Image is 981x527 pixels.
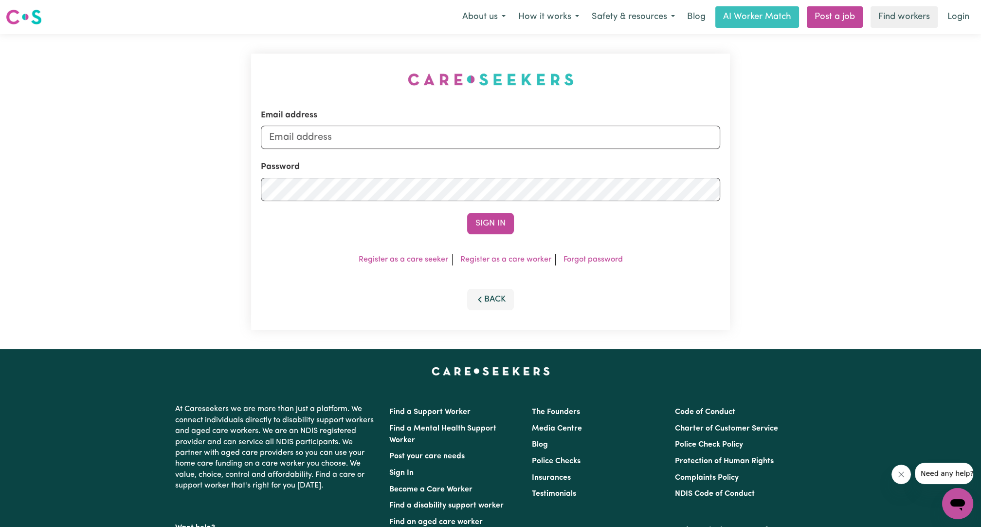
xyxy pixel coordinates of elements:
label: Password [261,161,300,173]
input: Email address [261,126,720,149]
p: At Careseekers we are more than just a platform. We connect individuals directly to disability su... [175,400,378,495]
iframe: Button to launch messaging window [942,488,973,519]
button: How it works [512,7,585,27]
a: Police Check Policy [675,441,743,449]
a: AI Worker Match [715,6,799,28]
button: Back [467,289,514,310]
iframe: Close message [891,465,911,484]
a: Become a Care Worker [389,486,472,493]
iframe: Message from company [915,463,973,484]
a: Careseekers logo [6,6,42,28]
a: Find workers [871,6,938,28]
a: Police Checks [532,457,581,465]
a: Insurances [532,474,571,482]
a: Register as a care seeker [359,256,448,263]
a: Protection of Human Rights [675,457,774,465]
a: Testimonials [532,490,576,498]
a: Media Centre [532,425,582,433]
a: Find an aged care worker [389,518,483,526]
a: Find a disability support worker [389,502,504,509]
button: About us [456,7,512,27]
a: Blog [681,6,711,28]
a: Blog [532,441,548,449]
a: Forgot password [563,256,623,263]
a: Charter of Customer Service [675,425,778,433]
a: Complaints Policy [675,474,739,482]
label: Email address [261,109,317,122]
a: Careseekers home page [432,367,550,375]
a: Find a Support Worker [389,408,471,416]
a: NDIS Code of Conduct [675,490,755,498]
a: Post a job [807,6,863,28]
a: Login [942,6,975,28]
a: The Founders [532,408,580,416]
a: Register as a care worker [460,256,551,263]
span: Need any help? [6,7,59,15]
a: Code of Conduct [675,408,735,416]
a: Find a Mental Health Support Worker [389,425,496,444]
button: Safety & resources [585,7,681,27]
img: Careseekers logo [6,8,42,26]
button: Sign In [467,213,514,234]
a: Post your care needs [389,452,465,460]
a: Sign In [389,469,414,477]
